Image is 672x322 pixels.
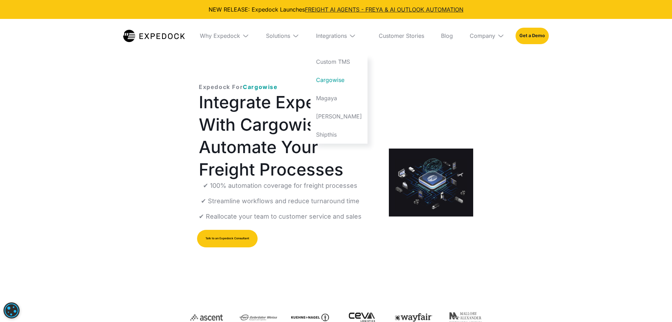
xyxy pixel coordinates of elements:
a: Custom TMS [310,53,367,71]
p: Expedock For [199,83,278,91]
div: Company [464,19,510,53]
div: Company [470,32,495,39]
div: Why Expedock [200,32,240,39]
div: Integrations [316,32,347,39]
iframe: Chat Widget [637,288,672,322]
a: Magaya [310,89,367,107]
span: Cargowise [243,83,278,90]
a: [PERSON_NAME] [310,107,367,125]
p: ✔ Streamline workflows and reduce turnaround time [201,196,359,206]
a: Shipthis [310,125,367,144]
nav: Integrations [310,53,367,144]
div: Solutions [266,32,290,39]
a: Talk to an Expedock Consultant [197,230,258,247]
h1: Integrate Expedock With Cargowise to Automate Your Freight Processes [199,91,378,181]
a: Get a Demo [516,28,549,44]
div: Why Expedock [194,19,255,53]
a: FREIGHT AI AGENTS - FREYA & AI OUTLOOK AUTOMATION [305,6,463,13]
div: Integrations [310,19,367,53]
div: NEW RELEASE: Expedock Launches [6,6,666,13]
a: Customer Stories [373,19,430,53]
a: open lightbox [389,149,473,217]
p: ✔ 100% automation coverage for freight processes [203,181,357,191]
a: Blog [435,19,458,53]
a: Cargowise [310,71,367,89]
p: ✔ Reallocate your team to customer service and sales [199,212,362,221]
div: Solutions [260,19,305,53]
